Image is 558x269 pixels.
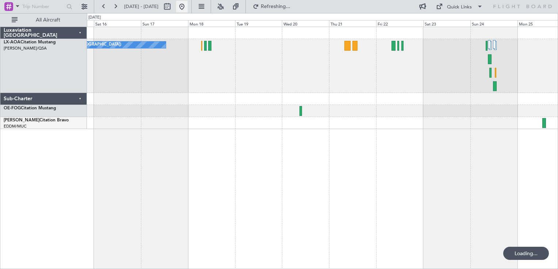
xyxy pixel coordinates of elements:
[88,15,101,21] div: [DATE]
[8,14,79,26] button: All Aircraft
[124,3,158,10] span: [DATE] - [DATE]
[282,20,329,27] div: Wed 20
[329,20,376,27] div: Thu 21
[447,4,472,11] div: Quick Links
[4,118,39,122] span: [PERSON_NAME]
[470,20,517,27] div: Sun 24
[4,40,56,44] a: LX-AOACitation Mustang
[4,124,27,129] a: EDDM/MUC
[4,118,69,122] a: [PERSON_NAME]Citation Bravo
[19,17,77,23] span: All Aircraft
[249,1,293,12] button: Refreshing...
[423,20,470,27] div: Sat 23
[432,1,486,12] button: Quick Links
[141,20,188,27] div: Sun 17
[94,20,141,27] div: Sat 16
[22,1,64,12] input: Trip Number
[4,46,47,51] a: [PERSON_NAME]/QSA
[376,20,423,27] div: Fri 22
[4,106,56,110] a: OE-FOGCitation Mustang
[503,247,549,260] div: Loading...
[4,40,20,44] span: LX-AOA
[4,106,21,110] span: OE-FOG
[260,4,291,9] span: Refreshing...
[235,20,282,27] div: Tue 19
[188,20,235,27] div: Mon 18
